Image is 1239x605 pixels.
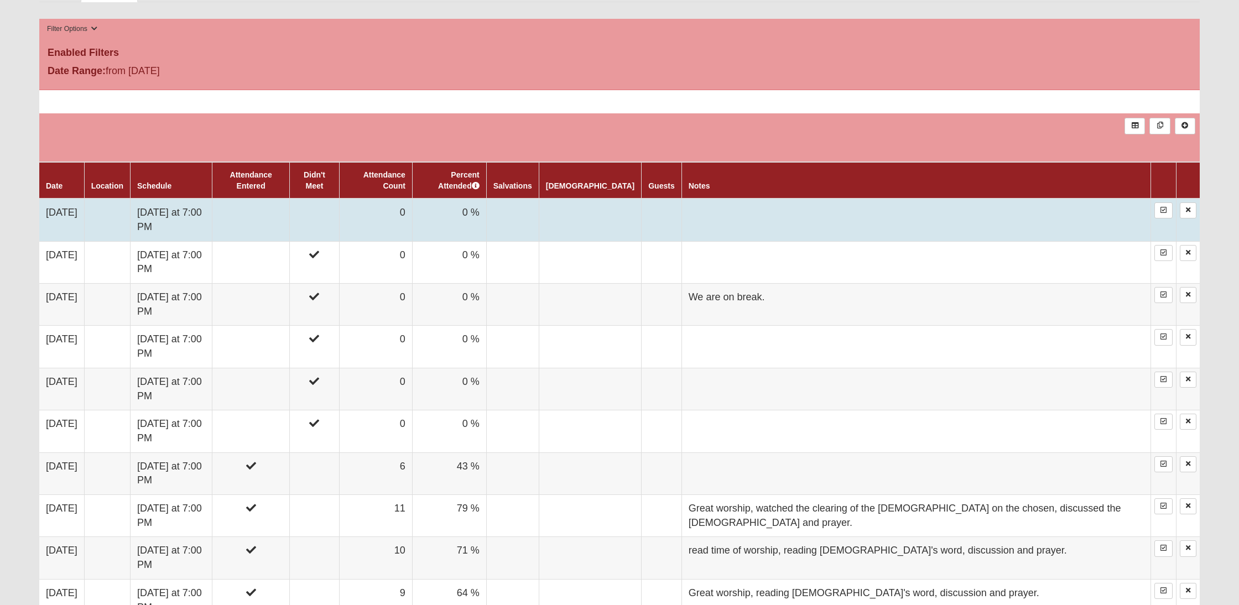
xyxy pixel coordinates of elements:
td: [DATE] [39,326,84,368]
a: Export to Excel [1125,118,1145,134]
a: Location [91,181,123,190]
label: Date Range: [48,64,106,79]
td: 0 % [412,199,486,241]
a: Alt+N [1175,118,1195,134]
a: Attendance Count [363,170,405,190]
td: Great worship, watched the clearing of the [DEMOGRAPHIC_DATA] on the chosen, discussed the [DEMOG... [681,495,1150,537]
td: [DATE] [39,410,84,452]
button: Filter Options [44,23,101,35]
td: 79 % [412,495,486,537]
th: Salvations [486,162,539,199]
td: 43 % [412,452,486,494]
td: 0 [339,368,412,410]
td: [DATE] at 7:00 PM [131,199,212,241]
a: Enter Attendance [1154,583,1173,599]
a: Schedule [137,181,171,190]
a: Attendance Entered [230,170,272,190]
td: We are on break. [681,284,1150,326]
td: 0 [339,284,412,326]
td: 6 [339,452,412,494]
td: 71 % [412,537,486,579]
a: Enter Attendance [1154,329,1173,345]
a: Enter Attendance [1154,287,1173,303]
td: 0 [339,410,412,452]
a: Enter Attendance [1154,540,1173,556]
td: 0 % [412,326,486,368]
a: Enter Attendance [1154,456,1173,472]
a: Delete [1180,287,1196,303]
h4: Enabled Filters [48,47,1191,59]
td: [DATE] at 7:00 PM [131,410,212,452]
td: [DATE] at 7:00 PM [131,284,212,326]
a: Delete [1180,498,1196,514]
td: 10 [339,537,412,579]
td: 11 [339,495,412,537]
td: 0 [339,241,412,283]
td: [DATE] at 7:00 PM [131,241,212,283]
a: Delete [1180,245,1196,261]
th: Guests [642,162,681,199]
td: 0 % [412,241,486,283]
a: Percent Attended [438,170,480,190]
td: [DATE] at 7:00 PM [131,326,212,368]
td: [DATE] [39,368,84,410]
td: 0 % [412,368,486,410]
a: Delete [1180,414,1196,430]
a: Delete [1180,456,1196,472]
a: Delete [1180,583,1196,599]
td: 0 % [412,284,486,326]
a: Notes [689,181,710,190]
td: [DATE] at 7:00 PM [131,368,212,410]
a: Merge Records into Merge Template [1149,118,1170,134]
a: Enter Attendance [1154,202,1173,218]
td: 0 [339,199,412,241]
a: Didn't Meet [304,170,325,190]
th: [DEMOGRAPHIC_DATA] [539,162,641,199]
a: Delete [1180,329,1196,345]
td: [DATE] [39,241,84,283]
td: [DATE] [39,199,84,241]
a: Enter Attendance [1154,245,1173,261]
td: [DATE] [39,495,84,537]
a: Date [46,181,63,190]
div: from [DATE] [39,64,426,81]
a: Enter Attendance [1154,372,1173,388]
a: Delete [1180,372,1196,388]
td: read time of worship, reading [DEMOGRAPHIC_DATA]'s word, discussion and prayer. [681,537,1150,579]
td: [DATE] [39,537,84,579]
a: Delete [1180,540,1196,556]
td: [DATE] at 7:00 PM [131,495,212,537]
a: Delete [1180,202,1196,218]
td: 0 % [412,410,486,452]
a: Enter Attendance [1154,498,1173,514]
td: [DATE] at 7:00 PM [131,452,212,494]
td: [DATE] at 7:00 PM [131,537,212,579]
td: 0 [339,326,412,368]
td: [DATE] [39,284,84,326]
a: Enter Attendance [1154,414,1173,430]
td: [DATE] [39,452,84,494]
